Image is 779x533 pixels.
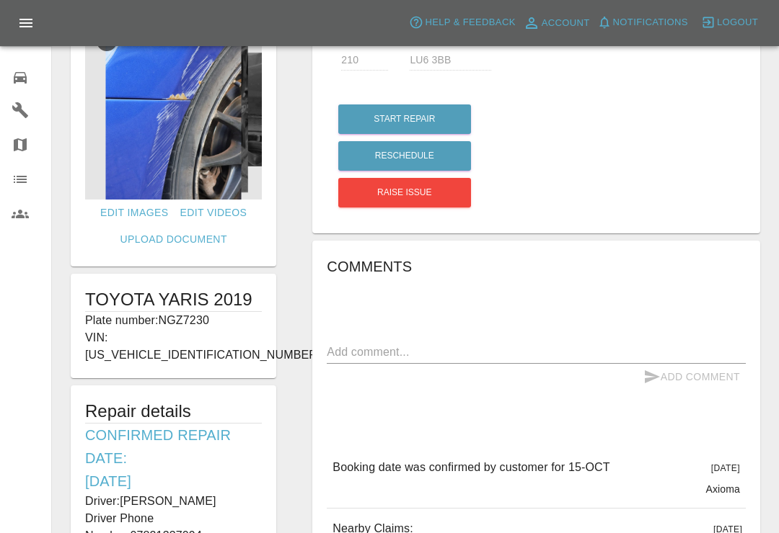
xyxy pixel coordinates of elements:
[85,424,262,493] h6: Confirmed Repair Date: [DATE]
[333,459,609,476] p: Booking date was confirmed by customer for 15-OCT
[85,288,262,311] h1: TOYOTA YARIS 2019
[9,6,43,40] button: Open drawer
[338,104,471,134] button: Start Repair
[542,15,590,32] span: Account
[85,493,262,510] p: Driver: [PERSON_NAME]
[94,200,174,226] a: Edit Images
[114,226,232,253] a: Upload Document
[327,255,746,278] h6: Comments
[613,14,688,31] span: Notifications
[519,12,594,35] a: Account
[405,12,519,34] button: Help & Feedback
[425,14,515,31] span: Help & Feedback
[174,200,252,226] a: Edit Videos
[85,329,262,364] p: VIN: [US_VEHICLE_IDENTIFICATION_NUMBER]
[85,400,262,423] h5: Repair details
[85,19,262,200] img: 43e6f1b3-cff7-4f7d-a436-3e71bfe9b36a
[711,463,740,473] span: [DATE]
[338,178,471,207] button: Raise issue
[705,482,740,496] p: Axioma
[697,12,762,34] button: Logout
[594,12,692,34] button: Notifications
[338,141,471,171] button: Reschedule
[85,312,262,329] p: Plate number: NGZ7230
[717,14,758,31] span: Logout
